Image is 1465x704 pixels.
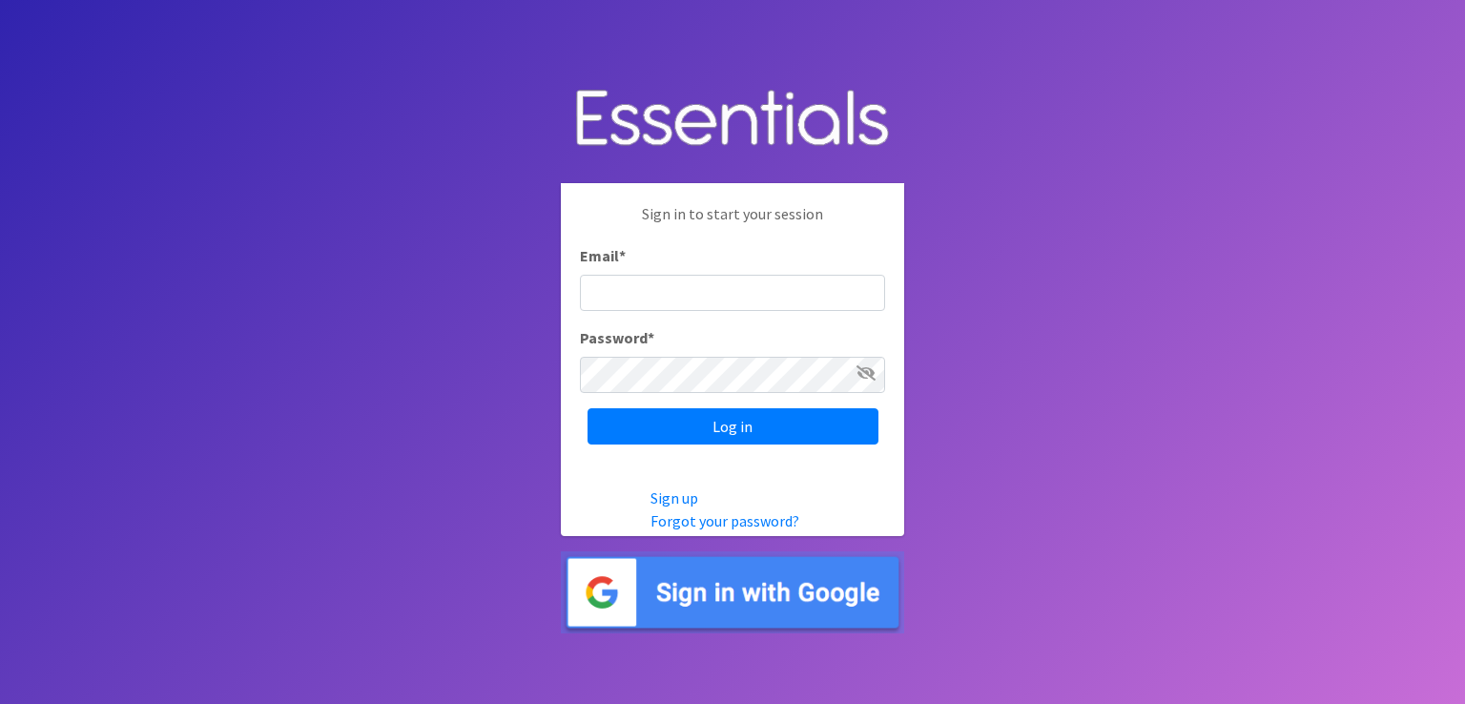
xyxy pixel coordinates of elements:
a: Forgot your password? [650,511,799,530]
input: Log in [588,408,878,445]
label: Password [580,326,654,349]
a: Sign up [650,488,698,507]
img: Human Essentials [561,71,904,169]
p: Sign in to start your session [580,202,885,244]
abbr: required [619,246,626,265]
abbr: required [648,328,654,347]
img: Sign in with Google [561,551,904,634]
label: Email [580,244,626,267]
